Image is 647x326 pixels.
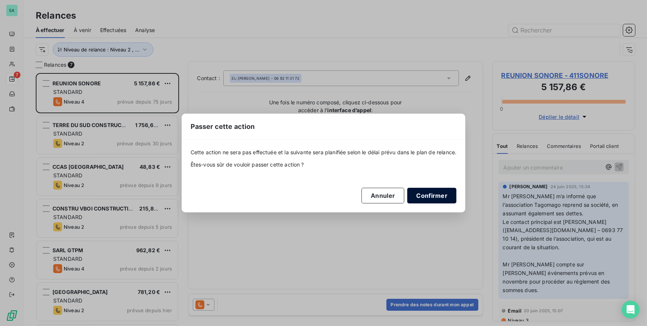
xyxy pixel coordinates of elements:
[191,121,255,132] span: Passer cette action
[191,149,457,156] span: Cette action ne sera pas effectuée et la suivante sera planifiée selon le délai prévu dans le pla...
[361,188,404,203] button: Annuler
[622,301,640,319] div: Open Intercom Messenger
[407,188,456,203] button: Confirmer
[191,161,457,168] span: Êtes-vous sûr de vouloir passer cette action ?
